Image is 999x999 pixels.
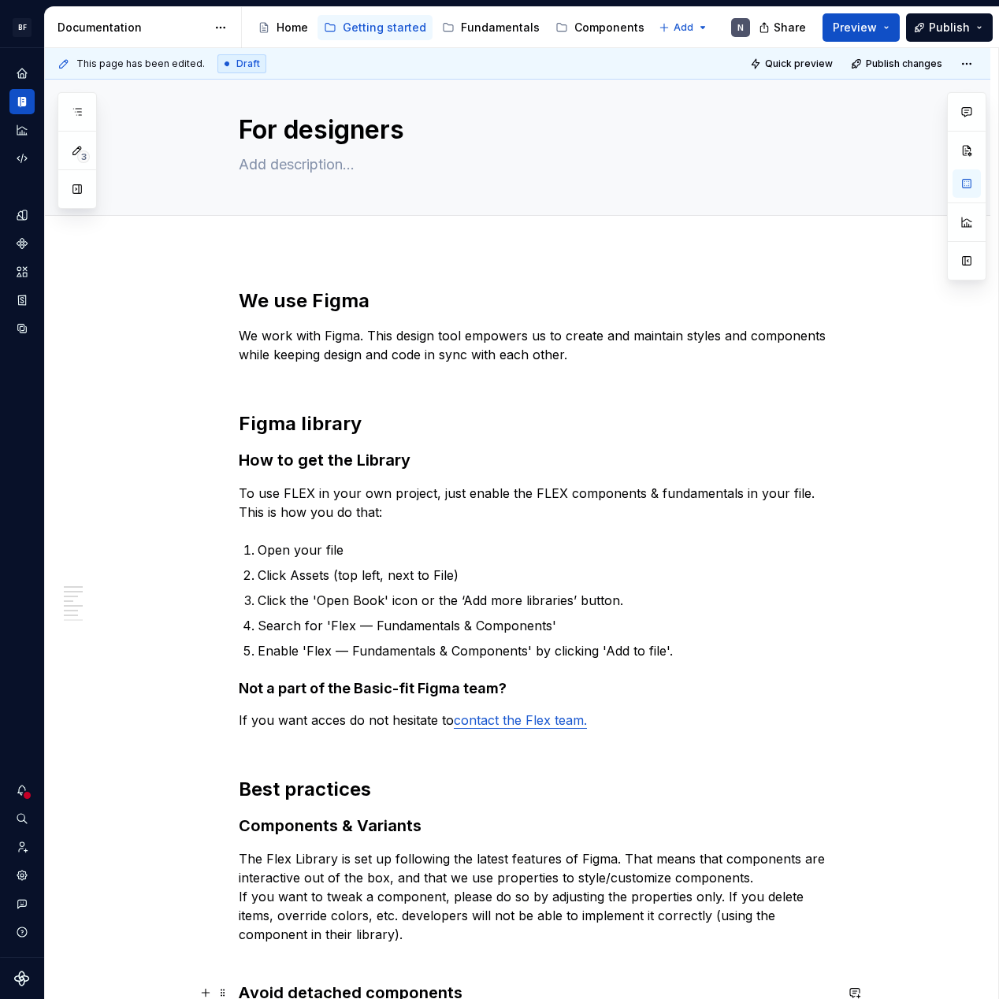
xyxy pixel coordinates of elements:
button: Preview [823,13,900,42]
button: BF [3,10,41,44]
button: Add [654,17,713,39]
a: Settings [9,863,35,888]
button: Contact support [9,891,35,916]
span: Publish changes [866,58,942,70]
span: Add [674,21,693,34]
div: Documentation [58,20,206,35]
span: Preview [833,20,877,35]
h2: Best practices [239,777,834,802]
a: Storybook stories [9,288,35,313]
a: Data sources [9,316,35,341]
p: Open your file [258,540,834,559]
a: Fundamentals [436,15,546,40]
div: Components [574,20,644,35]
button: Publish changes [846,53,949,75]
p: To use FLEX in your own project, just enable the FLEX components & fundamentals in your file. Thi... [239,484,834,522]
span: Publish [929,20,970,35]
span: This page has been edited. [76,58,205,70]
span: Share [774,20,806,35]
span: Draft [236,58,260,70]
textarea: For designers [236,111,831,149]
div: Page tree [251,12,651,43]
a: Components [9,231,35,256]
a: Code automation [9,146,35,171]
div: Fundamentals [461,20,540,35]
p: The Flex Library is set up following the latest features of Figma. That means that components are... [239,849,834,963]
button: Notifications [9,778,35,803]
p: We work with Figma. This design tool empowers us to create and maintain styles and components whi... [239,326,834,383]
div: BF [13,18,32,37]
a: Getting started [318,15,433,40]
p: Click Assets (top left, next to File) [258,566,834,585]
a: contact the Flex team. [454,712,587,728]
a: Design tokens [9,202,35,228]
button: Quick preview [745,53,840,75]
h3: How to get the Library [239,449,834,471]
a: Analytics [9,117,35,143]
a: Invite team [9,834,35,860]
svg: Supernova Logo [14,971,30,986]
a: Home [9,61,35,86]
a: Components [549,15,651,40]
div: Home [277,20,308,35]
a: Home [251,15,314,40]
button: Share [751,13,816,42]
span: Quick preview [765,58,833,70]
p: If you want acces do not hesitate to [239,711,834,748]
button: Search ⌘K [9,806,35,831]
p: Enable 'Flex — Fundamentals & Components' by clicking 'Add to file'. [258,641,834,660]
span: 3 [77,150,90,163]
div: N [737,21,744,34]
h2: Figma library [239,411,834,436]
div: Getting started [343,20,426,35]
button: Publish [906,13,993,42]
h3: Components & Variants [239,815,834,837]
p: Click the 'Open Book' icon or the ‘Add more libraries’ button. [258,591,834,610]
p: Search for 'Flex — Fundamentals & Components' [258,616,834,635]
h4: Not a part of the Basic-fit Figma team? [239,679,834,698]
a: Documentation [9,89,35,114]
h2: We use Figma [239,288,834,314]
a: Assets [9,259,35,284]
